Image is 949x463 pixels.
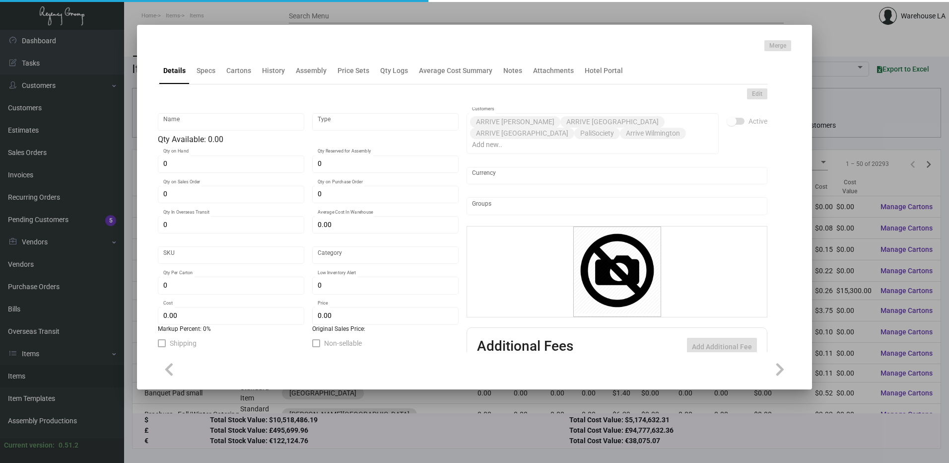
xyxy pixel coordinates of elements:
[262,66,285,76] div: History
[338,66,369,76] div: Price Sets
[472,141,714,149] input: Add new..
[560,116,665,128] mat-chip: ARRIVE [GEOGRAPHIC_DATA]
[477,338,573,356] h2: Additional Fees
[158,134,459,146] div: Qty Available: 0.00
[4,440,55,451] div: Current version:
[163,66,186,76] div: Details
[533,66,574,76] div: Attachments
[692,343,752,351] span: Add Additional Fee
[59,440,78,451] div: 0.51.2
[769,42,786,50] span: Merge
[470,128,574,139] mat-chip: ARRIVE [GEOGRAPHIC_DATA]
[752,90,762,98] span: Edit
[687,338,757,356] button: Add Additional Fee
[470,116,560,128] mat-chip: ARRIVE [PERSON_NAME]
[574,128,620,139] mat-chip: PaliSociety
[324,337,362,349] span: Non-sellable
[764,40,791,51] button: Merge
[472,202,762,210] input: Add new..
[747,88,767,99] button: Edit
[296,66,327,76] div: Assembly
[585,66,623,76] div: Hotel Portal
[197,66,215,76] div: Specs
[380,66,408,76] div: Qty Logs
[419,66,492,76] div: Average Cost Summary
[170,337,197,349] span: Shipping
[620,128,686,139] mat-chip: Arrive Wilmington
[226,66,251,76] div: Cartons
[748,115,767,127] span: Active
[503,66,522,76] div: Notes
